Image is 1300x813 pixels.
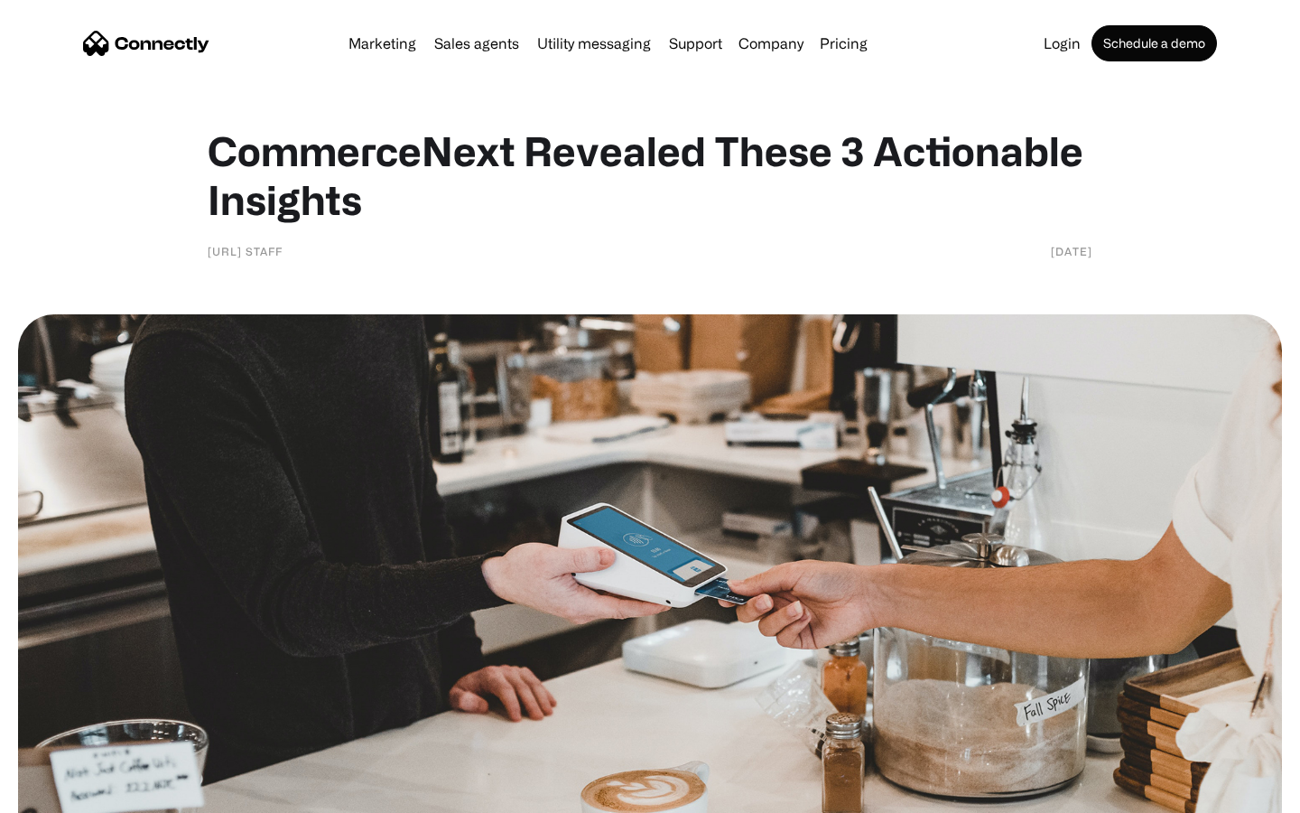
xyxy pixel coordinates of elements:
[1091,25,1217,61] a: Schedule a demo
[1036,36,1088,51] a: Login
[1051,242,1092,260] div: [DATE]
[733,31,809,56] div: Company
[208,126,1092,224] h1: CommerceNext Revealed These 3 Actionable Insights
[341,36,423,51] a: Marketing
[208,242,283,260] div: [URL] Staff
[18,781,108,807] aside: Language selected: English
[427,36,526,51] a: Sales agents
[812,36,875,51] a: Pricing
[83,30,209,57] a: home
[36,781,108,807] ul: Language list
[662,36,729,51] a: Support
[738,31,803,56] div: Company
[530,36,658,51] a: Utility messaging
